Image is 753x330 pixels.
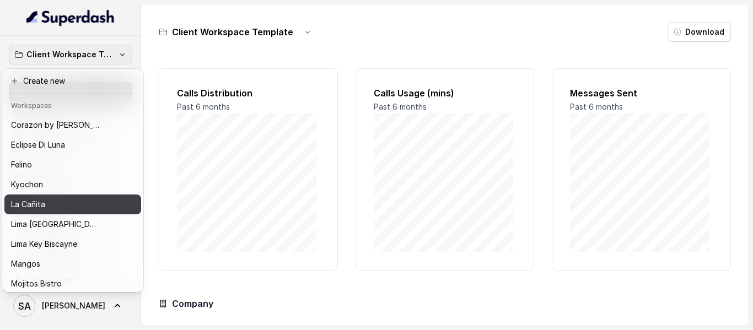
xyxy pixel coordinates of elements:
p: Lima Key Biscayne [11,237,77,251]
p: Eclipse Di Luna [11,138,65,152]
p: Felino [11,158,32,171]
p: Mangos [11,257,40,271]
div: Client Workspace Template [2,69,143,292]
p: La Cañita [11,198,45,211]
button: Client Workspace Template [9,45,132,64]
p: Kyochon [11,178,43,191]
p: Corazon by [PERSON_NAME] [11,118,99,132]
p: Mojitos Bistro [11,277,62,290]
button: Create new [4,71,141,91]
header: Workspaces [4,96,141,113]
p: Client Workspace Template [26,48,115,61]
p: Lima [GEOGRAPHIC_DATA] [11,218,99,231]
